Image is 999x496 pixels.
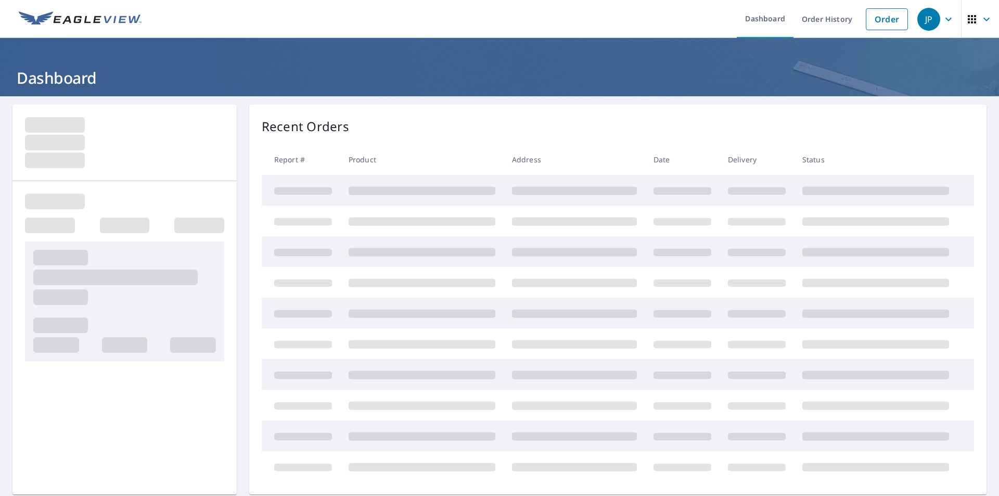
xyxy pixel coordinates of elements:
th: Product [340,144,504,175]
th: Report # [262,144,340,175]
th: Delivery [720,144,794,175]
th: Date [645,144,720,175]
th: Address [504,144,645,175]
div: JP [917,8,940,31]
h1: Dashboard [12,67,987,88]
th: Status [794,144,957,175]
a: Order [866,8,908,30]
img: EV Logo [19,11,142,27]
p: Recent Orders [262,117,349,136]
